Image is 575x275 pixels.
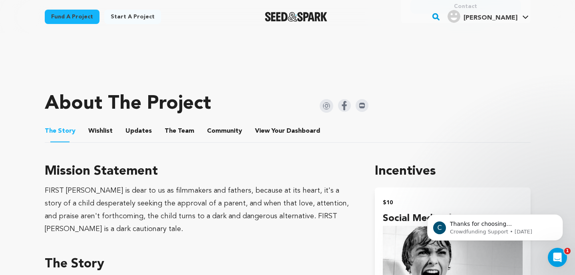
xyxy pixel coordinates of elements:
[45,126,56,136] span: The
[356,99,368,112] img: Seed&Spark IMDB Icon
[446,8,530,25] span: Freeman M.'s Profile
[165,126,176,136] span: The
[338,99,351,112] img: Seed&Spark Facebook Icon
[548,248,567,267] iframe: Intercom live chat
[564,248,571,254] span: 1
[165,126,194,136] span: Team
[255,126,322,136] span: Your
[265,12,328,22] a: Seed&Spark Homepage
[255,126,322,136] a: ViewYourDashboard
[45,162,356,181] h3: Mission Statement
[448,10,517,23] div: Freeman M.'s Profile
[446,8,530,23] a: Freeman M.'s Profile
[320,99,333,113] img: Seed&Spark Instagram Icon
[415,197,575,253] iframe: Intercom notifications message
[45,184,356,235] div: FIRST [PERSON_NAME] is dear to us as filmmakers and fathers, because at its heart, it's a story o...
[265,12,328,22] img: Seed&Spark Logo Dark Mode
[45,126,76,136] span: Story
[448,10,460,23] img: user.png
[125,126,152,136] span: Updates
[88,126,113,136] span: Wishlist
[45,94,211,114] h1: About The Project
[375,162,530,181] h1: Incentives
[207,126,242,136] span: Community
[104,10,161,24] a: Start a project
[287,126,320,136] span: Dashboard
[45,10,99,24] a: Fund a project
[464,15,517,21] span: [PERSON_NAME]
[383,211,522,226] h4: Social Media Shout Out
[45,255,356,274] h3: The Story
[383,197,522,208] h2: $10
